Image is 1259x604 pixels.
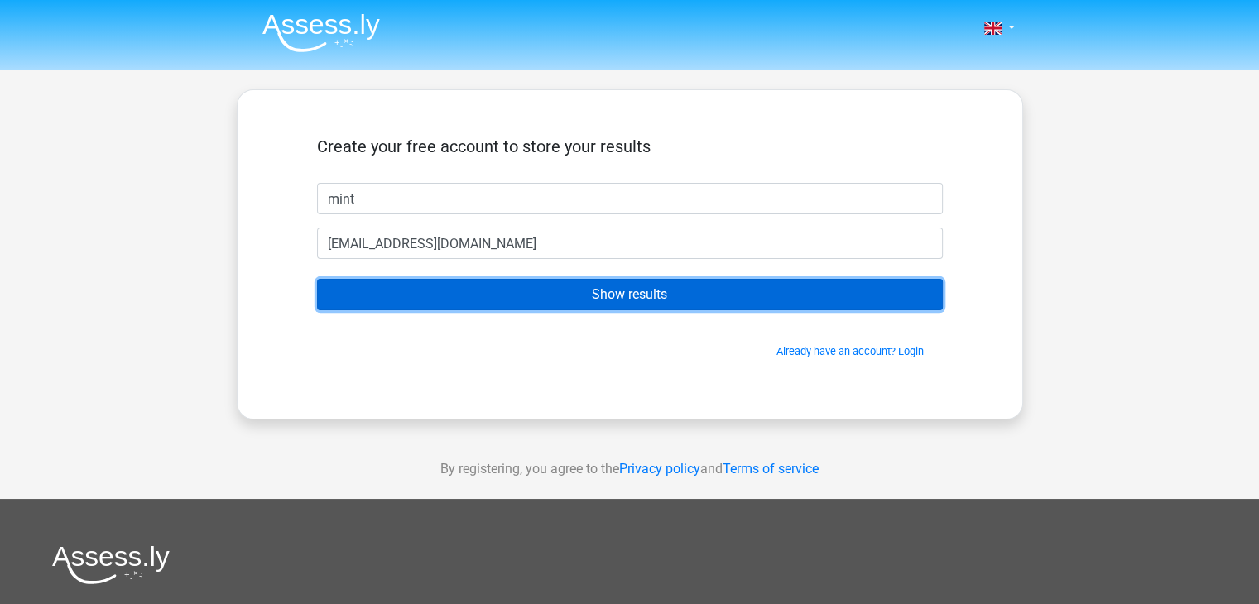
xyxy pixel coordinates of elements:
[317,279,943,310] input: Show results
[776,345,924,357] a: Already have an account? Login
[619,461,700,477] a: Privacy policy
[317,228,943,259] input: Email
[317,137,943,156] h5: Create your free account to store your results
[317,183,943,214] input: First name
[262,13,380,52] img: Assessly
[52,545,170,584] img: Assessly logo
[723,461,819,477] a: Terms of service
